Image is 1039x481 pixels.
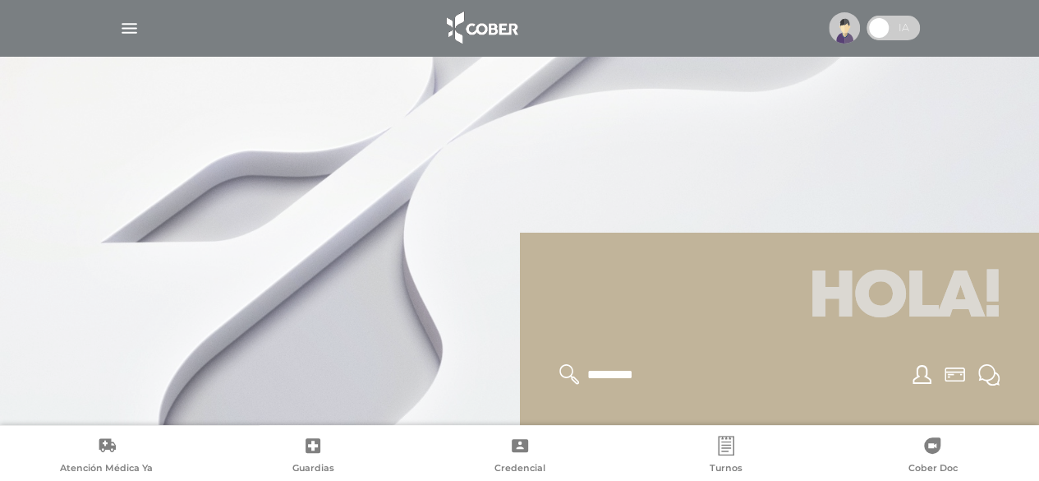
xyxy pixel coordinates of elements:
[540,252,1020,345] h1: Hola!
[119,18,140,39] img: Cober_menu-lines-white.svg
[438,8,524,48] img: logo_cober_home-white.png
[710,462,742,477] span: Turnos
[209,436,416,478] a: Guardias
[829,12,860,44] img: profile-placeholder.svg
[292,462,334,477] span: Guardias
[623,436,829,478] a: Turnos
[3,436,209,478] a: Atención Médica Ya
[908,462,957,477] span: Cober Doc
[830,436,1036,478] a: Cober Doc
[60,462,153,477] span: Atención Médica Ya
[494,462,545,477] span: Credencial
[416,436,623,478] a: Credencial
